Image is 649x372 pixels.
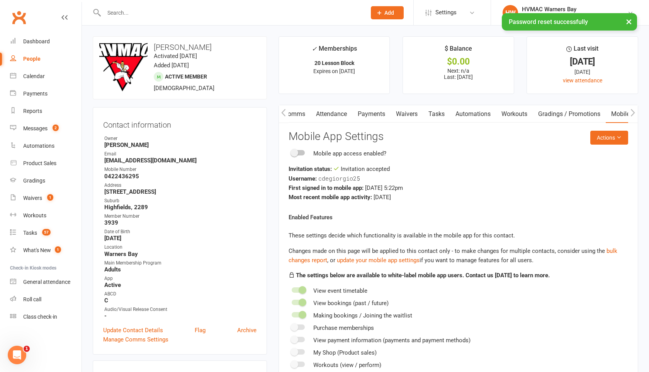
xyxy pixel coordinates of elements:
span: Settings [435,4,457,21]
h3: Mobile App Settings [289,131,628,143]
strong: 3939 [104,219,257,226]
div: [GEOGRAPHIC_DATA] [GEOGRAPHIC_DATA] [522,13,627,20]
div: Owner [104,135,257,142]
div: Last visit [566,44,598,58]
div: Dashboard [23,38,50,44]
a: Dashboard [10,33,82,50]
div: Date of Birth [104,228,257,235]
div: Audio/Visual Release Consent [104,306,257,313]
strong: Most recent mobile app activity: [289,194,372,201]
div: Suburb [104,197,257,205]
h3: Contact information [103,118,257,129]
input: Search... [102,7,361,18]
a: Update Contact Details [103,326,163,335]
span: 1 [24,346,30,352]
a: People [10,50,82,68]
div: Memberships [312,44,357,58]
a: Product Sales [10,155,82,172]
div: People [23,56,41,62]
a: Workouts [10,207,82,224]
a: bulk changes report [289,247,617,264]
label: Enabled Features [289,213,333,222]
div: ABCD [104,290,257,298]
div: [DATE] [534,58,631,66]
div: Tasks [23,230,37,236]
span: [DEMOGRAPHIC_DATA] [154,85,214,92]
strong: Warners Bay [104,251,257,258]
a: Workouts [496,105,533,123]
div: Email [104,150,257,158]
a: Attendance [311,105,352,123]
div: Mobile app access enabled? [313,149,386,158]
strong: First signed in to mobile app: [289,184,364,191]
h3: [PERSON_NAME] [99,43,260,51]
div: Messages [23,125,48,131]
a: view attendance [563,77,602,84]
div: Main Membership Program [104,259,257,267]
span: Workouts (view / perform) [313,362,381,369]
a: Class kiosk mode [10,308,82,326]
div: App [104,275,257,282]
strong: The settings below are available to white-label mobile app users. Contact us [DATE] to learn more. [296,272,550,279]
a: What's New1 [10,242,82,259]
span: cdegiorgio25 [318,174,360,182]
a: Automations [450,105,496,123]
strong: Adults [104,266,257,273]
div: Gradings [23,177,45,184]
span: Making bookings / Joining the waitlist [313,312,412,319]
button: Actions [590,131,628,145]
a: Mobile App [606,105,647,123]
strong: Invitation status: [289,166,332,172]
p: These settings decide which functionality is available in the mobile app for this contact. [289,231,628,240]
div: Product Sales [23,160,56,166]
span: View payment information (payments and payment methods) [313,337,471,344]
a: Calendar [10,68,82,85]
a: Payments [10,85,82,102]
button: × [622,13,636,30]
span: [DATE] [374,194,391,201]
a: Flag [195,326,206,335]
span: View event timetable [313,287,367,294]
div: HVMAC Warners Bay [522,6,627,13]
div: $0.00 [410,58,507,66]
a: Waivers [391,105,423,123]
div: What's New [23,247,51,253]
div: Automations [23,143,54,149]
div: General attendance [23,279,70,285]
a: Gradings / Promotions [533,105,606,123]
a: Payments [352,105,391,123]
strong: C [104,297,257,304]
a: Gradings [10,172,82,189]
a: General attendance kiosk mode [10,273,82,291]
div: Invitation accepted [289,164,628,174]
span: Active member [165,73,207,80]
strong: Username: [289,175,317,182]
a: update your mobile app settings [337,257,420,264]
span: 1 [47,194,53,201]
span: Purchase memberships [313,324,374,331]
strong: Highfields, 2289 [104,204,257,211]
div: Changes made on this page will be applied to this contact only - to make changes for multiple con... [289,246,628,265]
span: Expires on [DATE] [313,68,355,74]
a: Roll call [10,291,82,308]
strong: [EMAIL_ADDRESS][DOMAIN_NAME] [104,157,257,164]
span: View bookings (past / future) [313,300,389,307]
strong: [STREET_ADDRESS] [104,188,257,195]
span: Add [384,10,394,16]
span: , or [289,247,617,264]
span: 57 [42,229,51,235]
span: 1 [55,246,61,253]
a: Clubworx [9,8,29,27]
a: Manage Comms Settings [103,335,168,344]
a: Waivers 1 [10,189,82,207]
div: Payments [23,90,48,97]
time: Added [DATE] [154,62,189,69]
a: Archive [237,326,257,335]
div: Waivers [23,195,42,201]
strong: 0422436295 [104,173,257,180]
div: Mobile Number [104,166,257,173]
iframe: Intercom live chat [8,346,26,364]
time: Activated [DATE] [154,53,197,60]
a: Automations [10,137,82,155]
strong: - [104,312,257,319]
